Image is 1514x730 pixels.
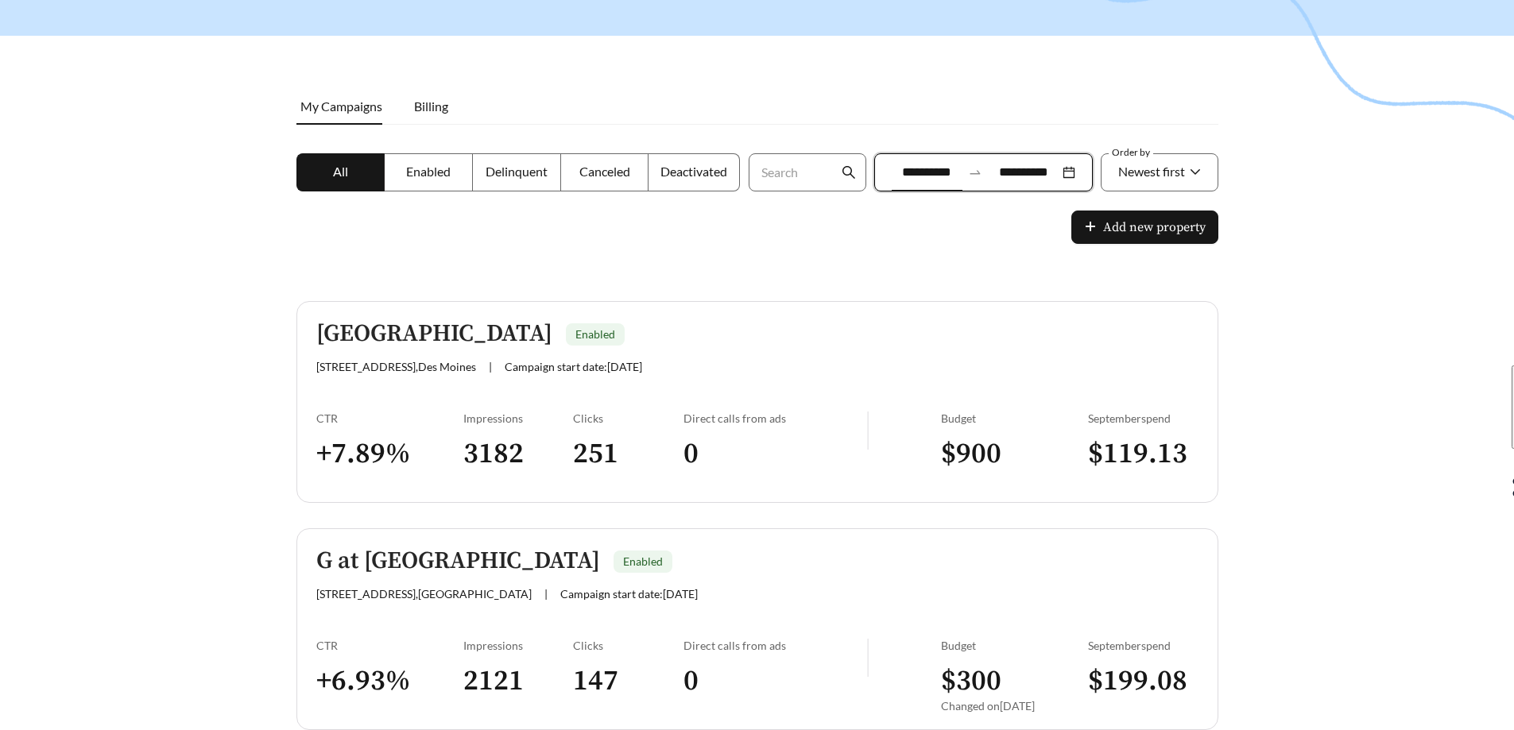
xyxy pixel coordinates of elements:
h5: G at [GEOGRAPHIC_DATA] [316,548,600,574]
span: Canceled [579,164,630,179]
span: | [489,360,492,373]
span: to [968,165,982,180]
div: Clicks [573,411,683,425]
div: CTR [316,411,463,425]
h5: [GEOGRAPHIC_DATA] [316,321,552,347]
div: CTR [316,639,463,652]
h3: 147 [573,663,683,699]
h3: 0 [683,436,867,472]
h3: 3182 [463,436,574,472]
span: search [842,165,856,180]
h3: + 7.89 % [316,436,463,472]
div: Clicks [573,639,683,652]
div: September spend [1088,411,1198,425]
div: Changed on [DATE] [941,699,1088,713]
div: Budget [941,639,1088,652]
span: Enabled [623,554,663,568]
span: Billing [414,98,448,114]
span: swap-right [968,165,982,180]
span: Enabled [575,327,615,341]
span: Enabled [406,164,451,179]
span: My Campaigns [300,98,382,114]
a: [GEOGRAPHIC_DATA]Enabled[STREET_ADDRESS],Des Moines|Campaign start date:[DATE]CTR+7.89%Impression... [296,301,1218,503]
span: [STREET_ADDRESS] , [GEOGRAPHIC_DATA] [316,587,532,601]
div: Budget [941,411,1088,425]
h3: 251 [573,436,683,472]
span: Newest first [1118,164,1185,179]
span: Campaign start date: [DATE] [505,360,642,373]
button: plusAdd new property [1071,211,1218,244]
h3: $ 300 [941,663,1088,699]
div: Impressions [463,639,574,652]
span: [STREET_ADDRESS] , Des Moines [316,360,476,373]
div: Impressions [463,411,574,425]
span: Add new property [1103,218,1206,237]
div: Direct calls from ads [683,639,867,652]
h3: + 6.93 % [316,663,463,699]
h3: 0 [683,663,867,699]
img: line [867,639,869,677]
span: All [333,164,348,179]
h3: $ 119.13 [1088,436,1198,472]
div: September spend [1088,639,1198,652]
h3: $ 199.08 [1088,663,1198,699]
span: plus [1084,220,1097,235]
a: G at [GEOGRAPHIC_DATA]Enabled[STREET_ADDRESS],[GEOGRAPHIC_DATA]|Campaign start date:[DATE]CTR+6.9... [296,528,1218,730]
h3: 2121 [463,663,574,699]
span: | [544,587,548,601]
span: Deactivated [660,164,727,179]
span: Campaign start date: [DATE] [560,587,698,601]
h3: $ 900 [941,436,1088,472]
div: Direct calls from ads [683,411,867,425]
img: line [867,411,869,450]
span: Delinquent [486,164,548,179]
